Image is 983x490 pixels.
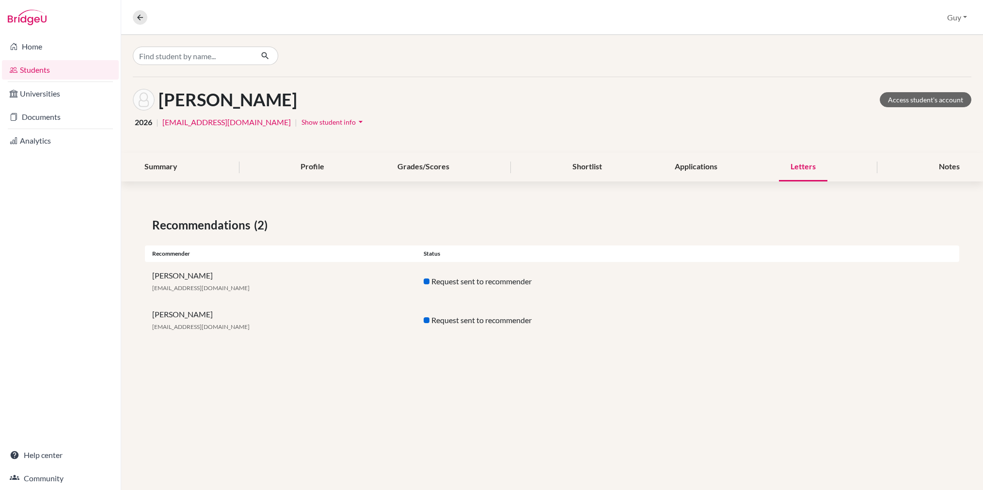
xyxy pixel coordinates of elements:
[254,216,271,234] span: (2)
[162,116,291,128] a: [EMAIL_ADDRESS][DOMAIN_NAME]
[2,60,119,80] a: Students
[145,270,416,293] div: [PERSON_NAME]
[2,469,119,488] a: Community
[152,323,250,330] span: [EMAIL_ADDRESS][DOMAIN_NAME]
[779,153,827,181] div: Letters
[135,116,152,128] span: 2026
[145,249,416,258] div: Recommender
[2,37,119,56] a: Home
[927,153,971,181] div: Notes
[152,284,250,292] span: [EMAIL_ADDRESS][DOMAIN_NAME]
[2,107,119,127] a: Documents
[289,153,336,181] div: Profile
[2,445,119,465] a: Help center
[133,153,189,181] div: Summary
[880,92,971,107] a: Access student's account
[145,309,416,332] div: [PERSON_NAME]
[8,10,47,25] img: Bridge-U
[301,114,366,130] button: Show student infoarrow_drop_down
[416,276,688,287] div: Request sent to recommender
[133,89,155,111] img: Luca Orlandi's avatar
[159,89,297,110] h1: [PERSON_NAME]
[943,8,971,27] button: Guy
[561,153,614,181] div: Shortlist
[356,117,365,127] i: arrow_drop_down
[416,249,688,258] div: Status
[416,314,688,326] div: Request sent to recommender
[295,116,297,128] span: |
[386,153,461,181] div: Grades/Scores
[152,216,254,234] span: Recommendations
[133,47,253,65] input: Find student by name...
[156,116,159,128] span: |
[2,84,119,103] a: Universities
[663,153,729,181] div: Applications
[2,131,119,150] a: Analytics
[301,118,356,126] span: Show student info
